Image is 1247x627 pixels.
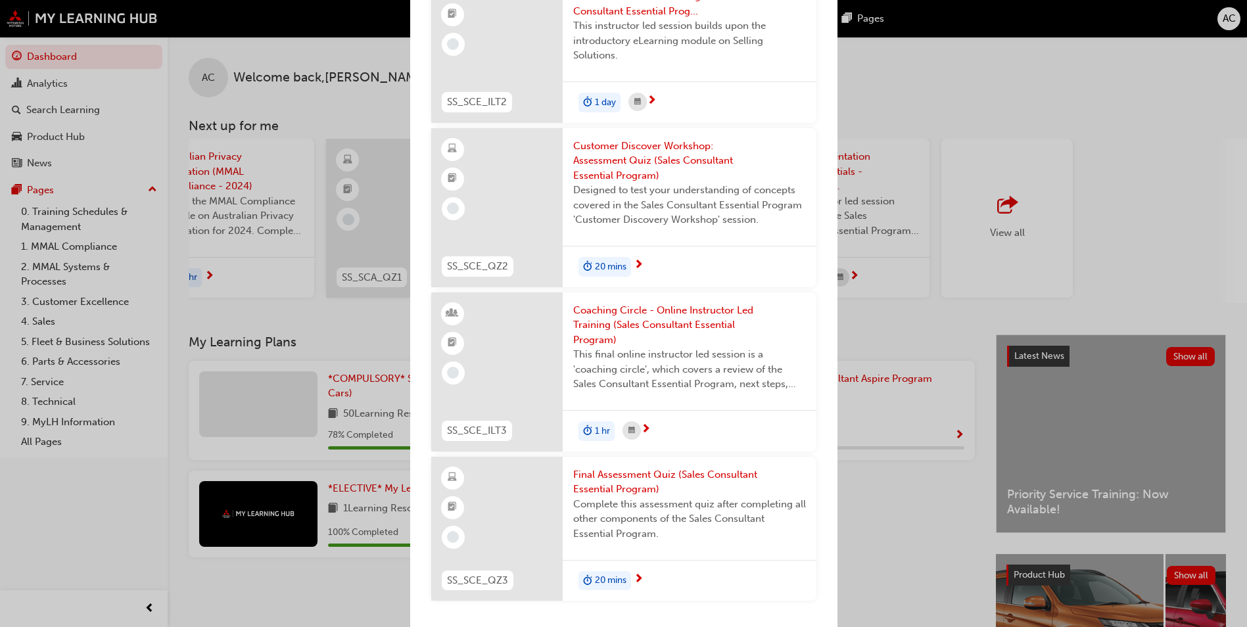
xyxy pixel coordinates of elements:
span: learningRecordVerb_NONE-icon [447,202,459,214]
span: Coaching Circle - Online Instructor Led Training (Sales Consultant Essential Program) [573,303,806,348]
span: next-icon [634,574,644,586]
span: learningRecordVerb_NONE-icon [447,38,459,50]
span: next-icon [647,95,657,107]
span: learningRecordVerb_NONE-icon [447,367,459,379]
span: Designed to test your understanding of concepts covered in the Sales Consultant Essential Program... [573,183,806,227]
span: learningResourceType_ELEARNING-icon [448,469,457,486]
span: duration-icon [583,258,592,275]
span: duration-icon [583,423,592,440]
span: calendar-icon [634,94,641,110]
span: duration-icon [583,572,592,590]
span: SS_SCE_ILT3 [447,423,507,438]
a: SS_SCE_QZ2Customer Discover Workshop: Assessment Quiz (Sales Consultant Essential Program)Designe... [431,128,816,287]
span: SS_SCE_ILT2 [447,95,507,110]
span: booktick-icon [448,335,457,352]
span: booktick-icon [448,6,457,23]
span: This final online instructor led session is a 'coaching circle', which covers a review of the Sal... [573,347,806,392]
span: next-icon [634,260,644,271]
span: SS_SCE_QZ3 [447,573,508,588]
span: 1 day [595,95,616,110]
span: next-icon [641,424,651,436]
span: calendar-icon [628,423,635,439]
a: SS_SCE_ILT3Coaching Circle - Online Instructor Led Training (Sales Consultant Essential Program)T... [431,292,816,452]
span: Final Assessment Quiz (Sales Consultant Essential Program) [573,467,806,497]
span: Complete this assessment quiz after completing all other components of the Sales Consultant Essen... [573,497,806,542]
span: SS_SCE_QZ2 [447,259,508,274]
span: booktick-icon [448,170,457,187]
span: Customer Discover Workshop: Assessment Quiz (Sales Consultant Essential Program) [573,139,806,183]
span: 20 mins [595,260,626,275]
span: This instructor led session builds upon the introductory eLearning module on Selling Solutions. [573,18,806,63]
span: 1 hr [595,424,610,439]
span: learningRecordVerb_NONE-icon [447,531,459,543]
span: duration-icon [583,94,592,111]
span: learningResourceType_ELEARNING-icon [448,141,457,158]
a: SS_SCE_QZ3Final Assessment Quiz (Sales Consultant Essential Program)Complete this assessment quiz... [431,457,816,601]
span: learningResourceType_INSTRUCTOR_LED-icon [448,305,457,322]
span: booktick-icon [448,499,457,516]
span: 20 mins [595,573,626,588]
